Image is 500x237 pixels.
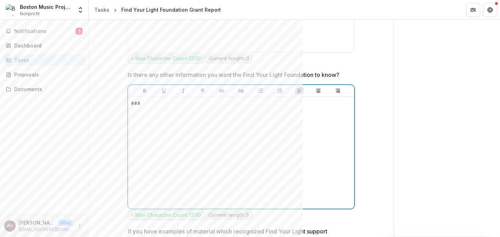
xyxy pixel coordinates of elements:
p: Current length: 3 [209,212,249,218]
div: Boston Music Project [20,3,73,11]
button: More [76,222,84,230]
button: Italicize [179,86,188,95]
div: Tasks [14,56,80,64]
button: Ordered List [276,86,284,95]
button: Open entity switcher [76,3,85,17]
a: Tasks [3,54,85,66]
div: Documents [14,85,80,93]
div: Find Your Light Foundation Grant Report [121,6,221,13]
div: Tasks [94,6,109,13]
p: Is there any other information you want the Find Your Light Foundation to know? [128,70,339,79]
p: [PERSON_NAME] [18,219,55,226]
nav: breadcrumb [91,5,224,15]
p: Max Character Count: 1200 [135,56,201,62]
a: Dashboard [3,40,85,51]
button: Align Left [295,86,304,95]
p: Max Character Count: 1200 [135,212,201,218]
button: Bullet List [256,86,265,95]
p: Current length: 0 [209,56,249,62]
button: Strike [198,86,207,95]
button: Partners [466,3,480,17]
div: Dashboard [14,42,80,49]
a: Proposals [3,69,85,80]
span: 1 [76,28,83,35]
span: Notifications [14,28,76,34]
button: Heading 2 [237,86,245,95]
p: User [58,220,73,226]
button: Align Right [334,86,342,95]
div: Amanda Hill [7,224,13,228]
button: Get Help [483,3,497,17]
button: Bold [140,86,149,95]
a: Documents [3,83,85,95]
a: Tasks [91,5,112,15]
button: Notifications1 [3,26,85,37]
span: Nonprofit [20,11,40,17]
p: [EMAIL_ADDRESS][DOMAIN_NAME] [18,226,73,233]
button: Heading 1 [218,86,226,95]
img: Boston Music Project [6,4,17,16]
div: Proposals [14,71,80,78]
button: Align Center [314,86,323,95]
button: Underline [160,86,168,95]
